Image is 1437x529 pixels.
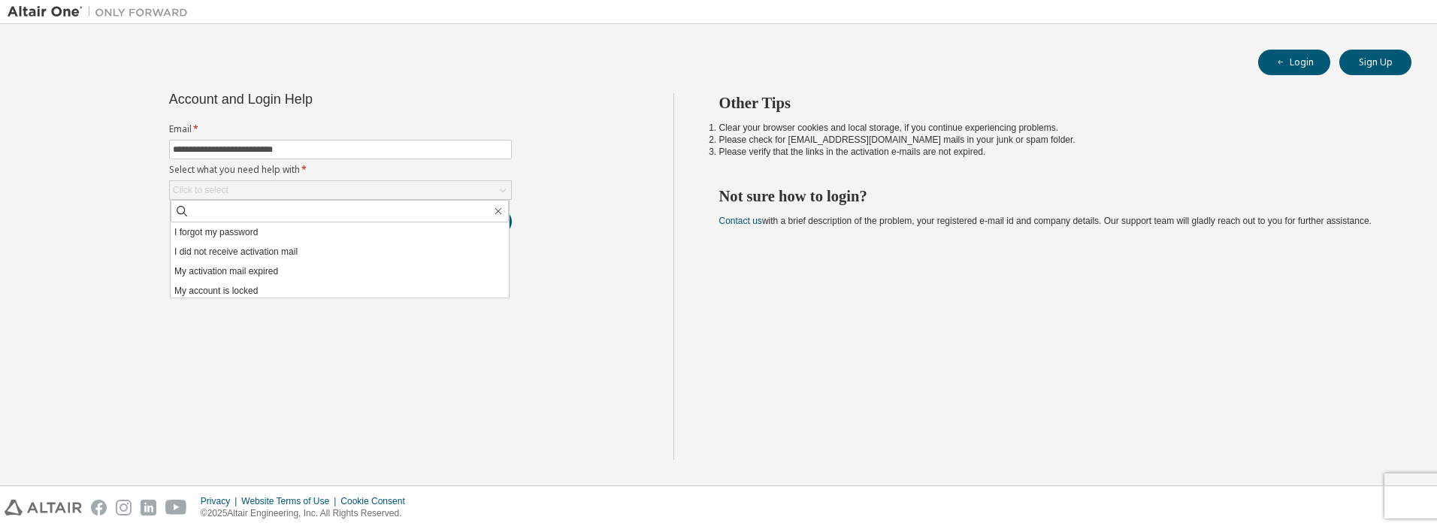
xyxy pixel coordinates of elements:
[169,93,443,105] div: Account and Login Help
[171,222,509,242] li: I forgot my password
[719,186,1385,206] h2: Not sure how to login?
[170,181,511,199] div: Click to select
[91,500,107,515] img: facebook.svg
[719,216,762,226] a: Contact us
[201,507,414,520] p: © 2025 Altair Engineering, Inc. All Rights Reserved.
[719,93,1385,113] h2: Other Tips
[719,216,1372,226] span: with a brief description of the problem, your registered e-mail id and company details. Our suppo...
[340,495,413,507] div: Cookie Consent
[169,164,512,176] label: Select what you need help with
[165,500,187,515] img: youtube.svg
[241,495,340,507] div: Website Terms of Use
[5,500,82,515] img: altair_logo.svg
[719,146,1385,158] li: Please verify that the links in the activation e-mails are not expired.
[719,134,1385,146] li: Please check for [EMAIL_ADDRESS][DOMAIN_NAME] mails in your junk or spam folder.
[719,122,1385,134] li: Clear your browser cookies and local storage, if you continue experiencing problems.
[169,123,512,135] label: Email
[201,495,241,507] div: Privacy
[8,5,195,20] img: Altair One
[1258,50,1330,75] button: Login
[173,184,228,196] div: Click to select
[116,500,132,515] img: instagram.svg
[1339,50,1411,75] button: Sign Up
[141,500,156,515] img: linkedin.svg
